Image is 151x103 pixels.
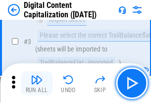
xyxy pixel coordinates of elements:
[84,71,116,95] button: Skip
[52,71,84,95] button: Undo
[118,6,126,14] img: Support
[62,74,74,86] img: Undo
[94,87,106,93] div: Skip
[94,74,106,86] img: Skip
[61,87,76,93] div: Undo
[31,74,43,86] img: Run All
[24,38,31,46] span: # 3
[24,0,114,19] div: Digital Content Capitalization ([DATE])
[47,14,87,26] div: Import Sheet
[38,57,115,69] div: TrailBalanceFlat - imported
[21,71,52,95] button: Run All
[8,4,20,16] img: Back
[124,75,140,91] img: Main button
[26,87,48,93] div: Run All
[131,4,143,16] img: Settings menu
